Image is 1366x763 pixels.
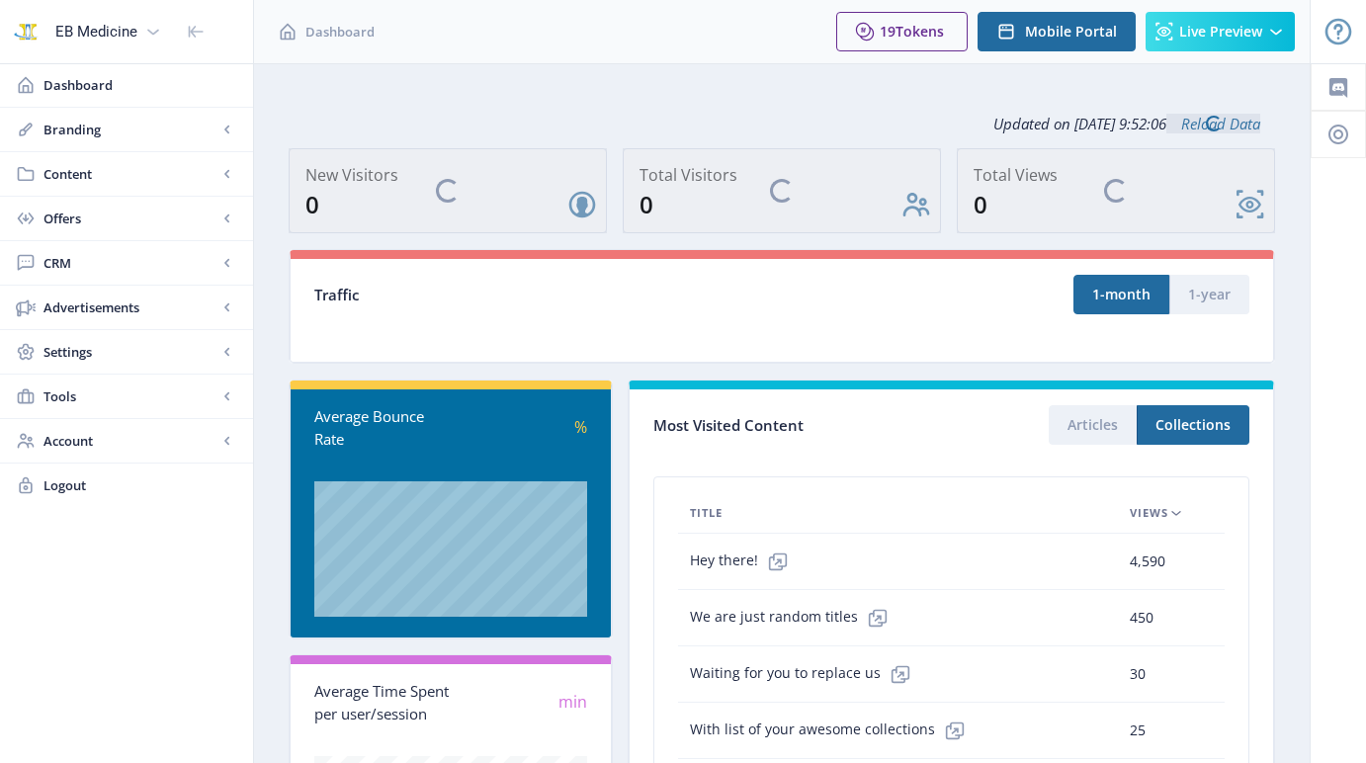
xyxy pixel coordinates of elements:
span: With list of your awesome collections [690,711,975,750]
span: Offers [43,209,217,228]
div: Average Bounce Rate [314,405,451,450]
span: Views [1130,501,1168,525]
span: Hey there! [690,542,798,581]
span: 25 [1130,719,1146,742]
span: 450 [1130,606,1153,630]
button: 1-month [1073,275,1169,314]
span: Live Preview [1179,24,1262,40]
span: Dashboard [43,75,237,95]
span: Tools [43,386,217,406]
div: Updated on [DATE] 9:52:06 [289,99,1275,148]
img: properties.app_icon.png [12,16,43,47]
div: Average Time Spent per user/session [314,680,451,724]
a: Reload Data [1166,114,1260,133]
span: Dashboard [305,22,375,42]
span: Logout [43,475,237,495]
span: CRM [43,253,217,273]
div: min [451,691,587,714]
span: Account [43,431,217,451]
span: Content [43,164,217,184]
span: Advertisements [43,297,217,317]
span: We are just random titles [690,598,897,637]
span: Waiting for you to replace us [690,654,920,694]
button: Mobile Portal [978,12,1136,51]
button: Articles [1049,405,1137,445]
span: Tokens [896,22,944,41]
div: Traffic [314,284,782,306]
span: 30 [1130,662,1146,686]
span: 4,590 [1130,550,1165,573]
button: 1-year [1169,275,1249,314]
span: Branding [43,120,217,139]
span: Settings [43,342,217,362]
span: Title [690,501,723,525]
span: Mobile Portal [1025,24,1117,40]
div: Most Visited Content [653,410,952,441]
button: Live Preview [1146,12,1295,51]
button: 19Tokens [836,12,968,51]
span: % [574,416,587,438]
div: EB Medicine [55,10,137,53]
button: Collections [1137,405,1249,445]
